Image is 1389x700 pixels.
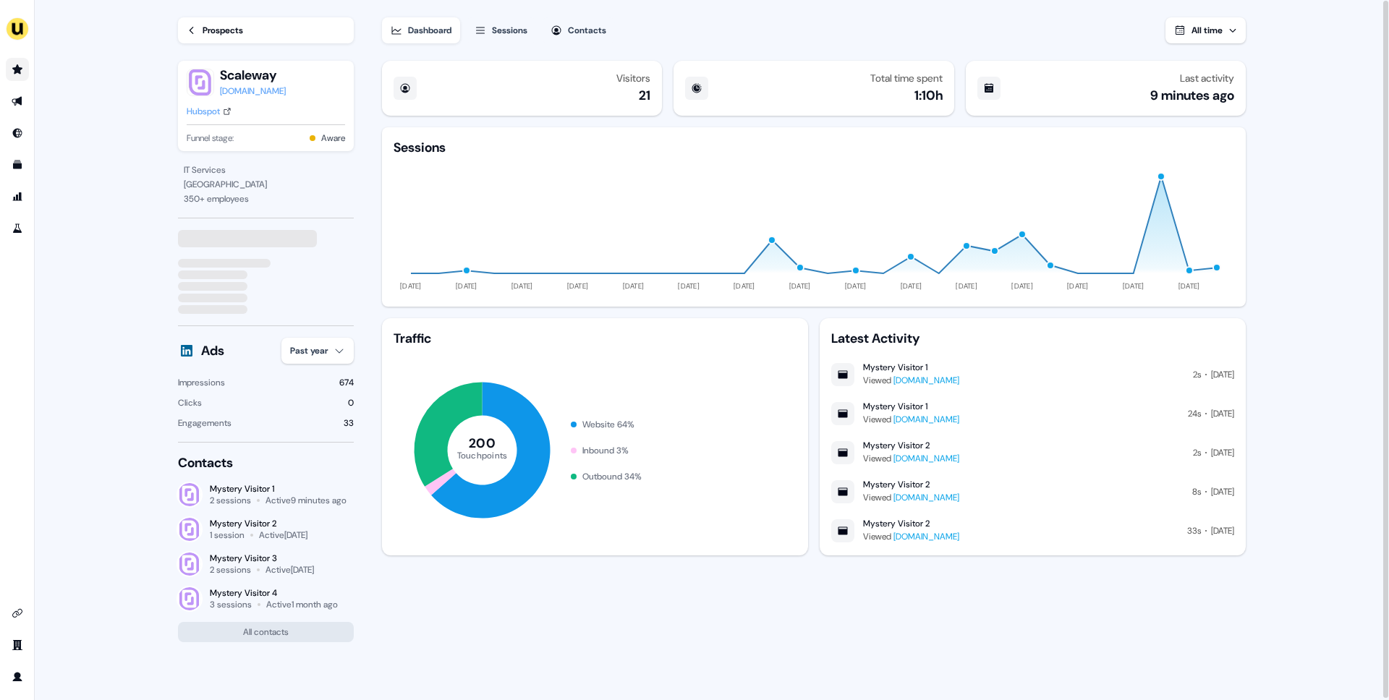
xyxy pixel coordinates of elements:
[266,564,314,576] div: Active [DATE]
[1193,445,1201,460] div: 2s
[281,338,354,364] button: Past year
[266,599,338,610] div: Active 1 month ago
[893,492,959,503] a: [DOMAIN_NAME]
[845,281,867,291] tspan: [DATE]
[187,104,220,119] div: Hubspot
[178,396,202,410] div: Clicks
[210,518,307,529] div: Mystery Visitor 2
[1211,406,1234,421] div: [DATE]
[187,131,234,145] span: Funnel stage:
[210,529,245,541] div: 1 session
[893,531,959,542] a: [DOMAIN_NAME]
[1193,367,1201,382] div: 2s
[831,330,1234,347] div: Latest Activity
[210,495,251,506] div: 2 sessions
[1165,17,1246,43] button: All time
[893,453,959,464] a: [DOMAIN_NAME]
[220,84,286,98] a: [DOMAIN_NAME]
[582,469,642,484] div: Outbound 34 %
[220,67,286,84] button: Scaleway
[210,587,338,599] div: Mystery Visitor 4
[863,362,927,373] div: Mystery Visitor 1
[339,375,354,390] div: 674
[469,435,496,452] tspan: 200
[6,153,29,176] a: Go to templates
[1178,281,1200,291] tspan: [DATE]
[914,87,943,104] div: 1:10h
[568,23,606,38] div: Contacts
[863,451,959,466] div: Viewed
[1211,485,1234,499] div: [DATE]
[457,449,508,461] tspan: Touchpoints
[210,564,251,576] div: 2 sessions
[184,163,348,177] div: IT Services
[321,131,345,145] button: Aware
[511,281,533,291] tspan: [DATE]
[210,483,347,495] div: Mystery Visitor 1
[893,414,959,425] a: [DOMAIN_NAME]
[567,281,589,291] tspan: [DATE]
[210,552,314,564] div: Mystery Visitor 3
[863,529,959,544] div: Viewed
[863,412,959,427] div: Viewed
[394,139,446,156] div: Sessions
[382,17,460,43] button: Dashboard
[542,17,615,43] button: Contacts
[6,121,29,145] a: Go to Inbound
[1150,87,1234,104] div: 9 minutes ago
[1192,485,1201,499] div: 8s
[348,396,354,410] div: 0
[187,104,231,119] a: Hubspot
[616,72,650,84] div: Visitors
[344,416,354,430] div: 33
[6,602,29,625] a: Go to integrations
[623,281,645,291] tspan: [DATE]
[789,281,811,291] tspan: [DATE]
[466,17,536,43] button: Sessions
[394,330,797,347] div: Traffic
[870,72,943,84] div: Total time spent
[639,87,650,104] div: 21
[863,373,959,388] div: Viewed
[734,281,755,291] tspan: [DATE]
[893,375,959,386] a: [DOMAIN_NAME]
[582,443,629,458] div: Inbound 3 %
[178,375,225,390] div: Impressions
[1211,524,1234,538] div: [DATE]
[184,177,348,192] div: [GEOGRAPHIC_DATA]
[492,23,527,38] div: Sessions
[678,281,700,291] tspan: [DATE]
[863,401,927,412] div: Mystery Visitor 1
[6,665,29,688] a: Go to profile
[210,599,252,610] div: 3 sessions
[400,281,422,291] tspan: [DATE]
[266,495,347,506] div: Active 9 minutes ago
[6,633,29,657] a: Go to team
[6,217,29,240] a: Go to experiments
[178,622,354,642] button: All contacts
[1187,524,1201,538] div: 33s
[408,23,451,38] div: Dashboard
[203,23,243,38] div: Prospects
[1211,367,1234,382] div: [DATE]
[582,417,634,432] div: Website 64 %
[456,281,477,291] tspan: [DATE]
[1123,281,1144,291] tspan: [DATE]
[1188,406,1201,421] div: 24s
[901,281,922,291] tspan: [DATE]
[201,342,224,359] div: Ads
[863,479,930,490] div: Mystery Visitor 2
[1067,281,1089,291] tspan: [DATE]
[6,90,29,113] a: Go to outbound experience
[184,192,348,206] div: 350 + employees
[259,529,307,541] div: Active [DATE]
[6,58,29,81] a: Go to prospects
[956,281,978,291] tspan: [DATE]
[863,518,930,529] div: Mystery Visitor 2
[1011,281,1033,291] tspan: [DATE]
[178,416,231,430] div: Engagements
[1211,445,1234,460] div: [DATE]
[1180,72,1234,84] div: Last activity
[1192,25,1223,36] span: All time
